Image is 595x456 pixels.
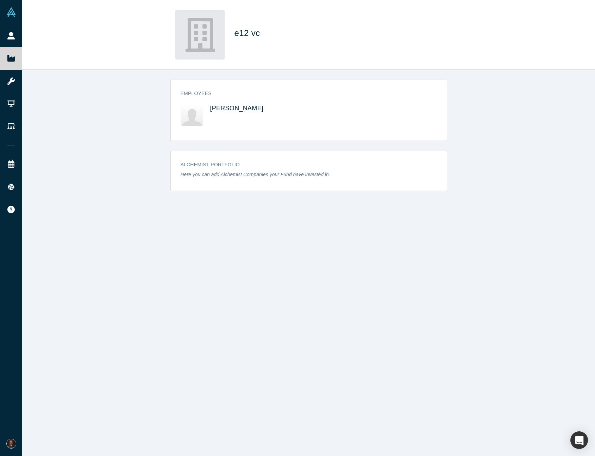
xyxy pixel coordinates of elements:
[6,7,16,17] img: Alchemist Vault Logo
[181,171,437,178] p: Here you can add Alchemist Companies your Fund have invested in.
[210,105,264,112] a: [PERSON_NAME]
[175,10,225,60] img: e12 vc's Logo
[6,439,16,449] img: Don Ward's Account
[181,90,427,97] h3: Employees
[234,28,263,38] span: e12 vc
[181,161,427,168] h3: Alchemist Portfolio
[181,105,203,126] img: Paulina Szyzdek's Profile Image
